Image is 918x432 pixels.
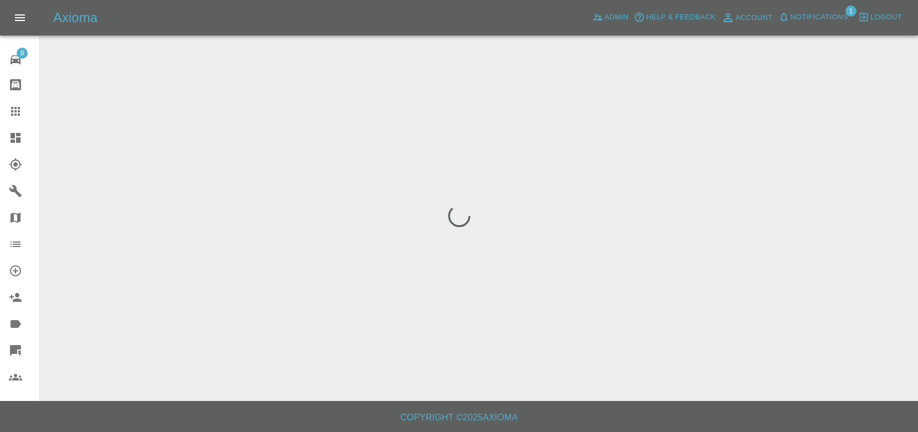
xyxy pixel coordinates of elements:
[870,11,902,24] span: Logout
[589,9,632,26] a: Admin
[631,9,718,26] button: Help & Feedback
[776,9,851,26] button: Notifications
[7,4,33,31] button: Open drawer
[845,6,857,17] span: 1
[53,9,98,27] h5: Axioma
[791,11,848,24] span: Notifications
[17,48,28,59] span: 8
[9,410,909,425] h6: Copyright © 2025 Axioma
[719,9,776,27] a: Account
[604,11,629,24] span: Admin
[855,9,905,26] button: Logout
[646,11,715,24] span: Help & Feedback
[736,12,773,24] span: Account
